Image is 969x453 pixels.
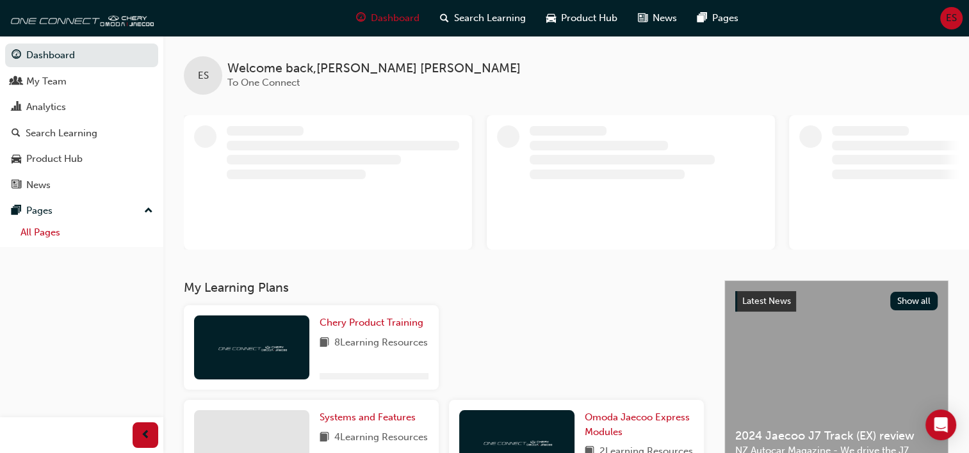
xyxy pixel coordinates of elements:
div: Open Intercom Messenger [925,409,956,440]
span: pages-icon [12,205,21,217]
div: My Team [26,74,67,89]
span: Product Hub [561,11,617,26]
span: book-icon [320,335,329,351]
a: Latest NewsShow all [735,291,938,312]
span: Chery Product Training [320,317,423,328]
span: Search Learning [454,11,526,26]
span: 8 Learning Resources [334,335,428,351]
span: ES [198,68,209,83]
span: news-icon [12,180,21,191]
a: Omoda Jaecoo Express Modules [585,410,694,439]
a: pages-iconPages [687,5,749,31]
img: oneconnect [482,436,552,448]
a: car-iconProduct Hub [536,5,628,31]
a: My Team [5,70,158,93]
span: prev-icon [141,427,151,443]
button: DashboardMy TeamAnalyticsSearch LearningProduct HubNews [5,41,158,199]
a: Chery Product Training [320,315,428,330]
span: guage-icon [12,50,21,61]
span: pages-icon [697,10,707,26]
span: search-icon [440,10,449,26]
button: Pages [5,199,158,223]
span: Systems and Features [320,411,416,423]
a: Analytics [5,95,158,119]
div: News [26,178,51,193]
a: guage-iconDashboard [346,5,430,31]
button: Show all [890,292,938,310]
a: News [5,173,158,197]
span: Dashboard [371,11,419,26]
span: 4 Learning Resources [334,430,428,446]
span: To One Connect [227,77,300,88]
a: All Pages [15,223,158,242]
h3: My Learning Plans [184,280,704,295]
div: Product Hub [26,152,83,166]
span: chart-icon [12,102,21,113]
img: oneconnect [6,5,154,31]
span: News [653,11,677,26]
span: news-icon [638,10,647,26]
button: ES [940,7,963,29]
a: search-iconSearch Learning [430,5,536,31]
a: Systems and Features [320,410,421,425]
span: Latest News [742,296,791,306]
span: book-icon [320,430,329,446]
div: Pages [26,203,53,218]
span: car-icon [12,154,21,165]
div: Search Learning [26,126,97,141]
a: news-iconNews [628,5,687,31]
a: Search Learning [5,122,158,145]
span: ES [946,11,957,26]
span: Pages [712,11,738,26]
span: 2024 Jaecoo J7 Track (EX) review [735,429,938,443]
span: people-icon [12,76,21,88]
span: Omoda Jaecoo Express Modules [585,411,690,438]
img: oneconnect [216,341,287,353]
span: car-icon [546,10,556,26]
div: Analytics [26,100,66,115]
span: Welcome back , [PERSON_NAME] [PERSON_NAME] [227,61,521,76]
span: guage-icon [356,10,366,26]
a: Dashboard [5,44,158,67]
span: search-icon [12,128,20,139]
a: Product Hub [5,147,158,171]
span: up-icon [144,203,153,219]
